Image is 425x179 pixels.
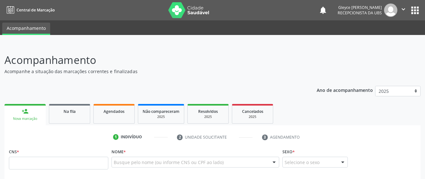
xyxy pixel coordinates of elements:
div: 1 [113,134,119,140]
label: CNS [9,147,19,157]
span: Busque pelo nome (ou informe CNS ou CPF ao lado) [114,159,224,166]
div: Gleyce [PERSON_NAME] [338,5,382,10]
a: Central de Marcação [4,5,55,15]
a: Acompanhamento [2,23,50,35]
p: Acompanhe a situação das marcações correntes e finalizadas [4,68,296,75]
div: Nova marcação [9,116,41,121]
p: Acompanhamento [4,52,296,68]
button: apps [409,5,421,16]
button:  [397,3,409,17]
span: Agendados [104,109,125,114]
span: Não compareceram [143,109,179,114]
button: notifications [319,6,327,15]
span: Selecione o sexo [285,159,320,166]
div: Indivíduo [121,134,142,140]
div: 2025 [192,114,224,119]
div: 2025 [143,114,179,119]
div: person_add [22,108,29,115]
label: Nome [111,147,126,157]
span: Central de Marcação [17,7,55,13]
i:  [400,6,407,13]
span: Na fila [64,109,76,114]
div: 2025 [237,114,268,119]
label: Sexo [282,147,295,157]
span: Recepcionista da UBS [338,10,382,16]
p: Ano de acompanhamento [317,86,373,94]
span: Resolvidos [198,109,218,114]
img: img [384,3,397,17]
span: Cancelados [242,109,263,114]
